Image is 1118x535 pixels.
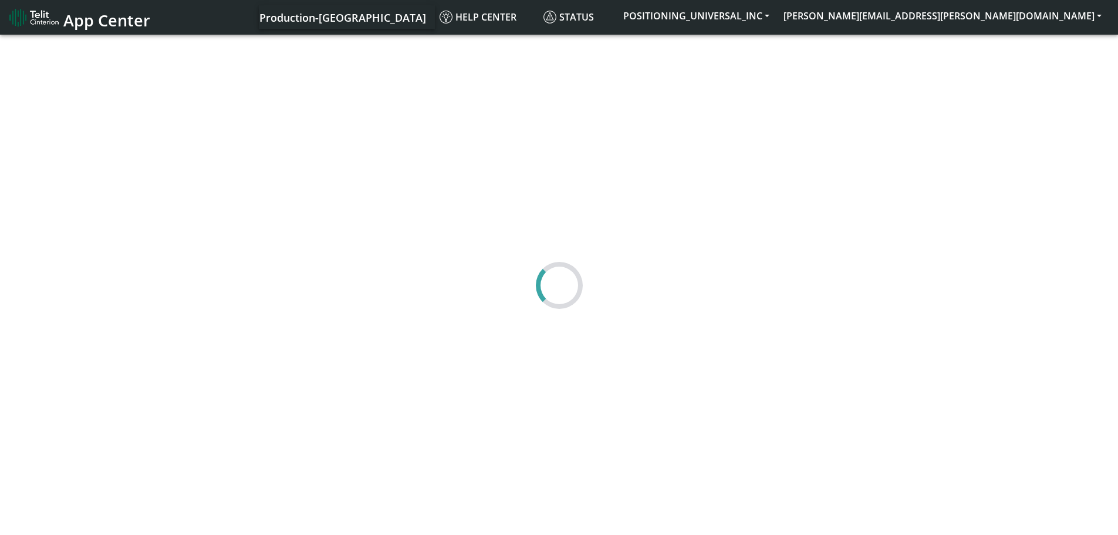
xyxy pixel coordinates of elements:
img: knowledge.svg [440,11,452,23]
span: Production-[GEOGRAPHIC_DATA] [259,11,426,25]
button: POSITIONING_UNIVERSAL_INC [616,5,776,26]
button: [PERSON_NAME][EMAIL_ADDRESS][PERSON_NAME][DOMAIN_NAME] [776,5,1109,26]
a: Help center [435,5,539,29]
img: status.svg [543,11,556,23]
a: Status [539,5,616,29]
a: App Center [9,5,148,30]
span: Status [543,11,594,23]
img: logo-telit-cinterion-gw-new.png [9,8,59,27]
span: App Center [63,9,150,31]
a: Your current platform instance [259,5,425,29]
span: Help center [440,11,516,23]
